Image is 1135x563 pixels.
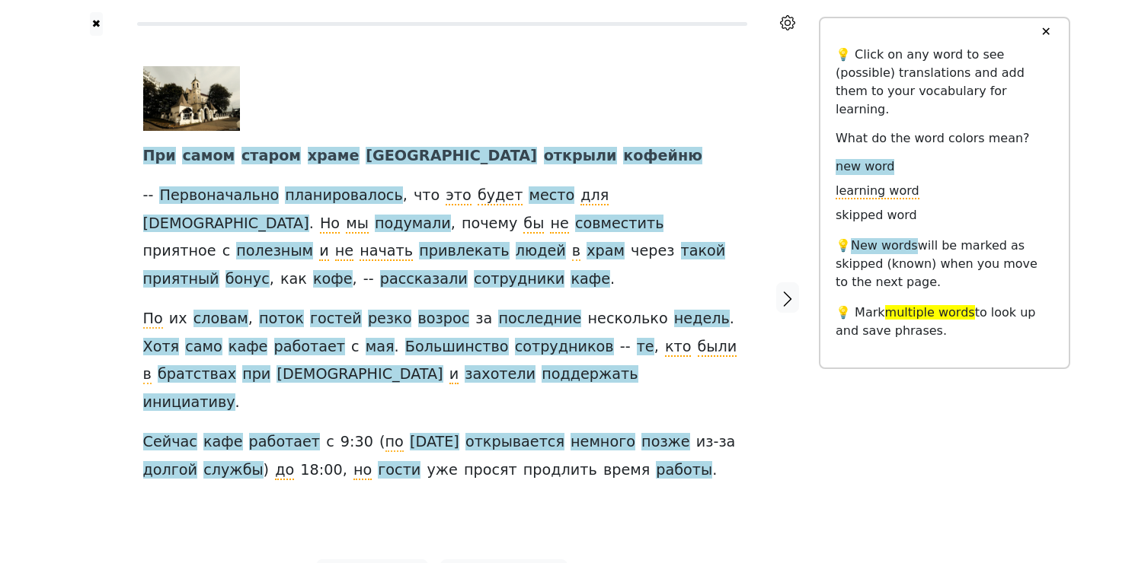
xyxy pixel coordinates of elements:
span: рассказали [380,270,468,289]
span: Первоначально [159,186,279,205]
span: , [353,270,357,289]
span: не [550,215,568,234]
span: за [475,310,492,329]
span: , [270,270,274,289]
span: в [143,365,152,384]
span: будет [478,186,523,205]
a: ✖ [90,12,103,36]
span: с [326,433,334,452]
span: гостей [310,310,362,329]
span: [DEMOGRAPHIC_DATA] [277,365,443,384]
span: . [610,270,615,289]
span: new word [836,159,894,175]
span: -- [620,338,631,357]
span: до [275,461,294,480]
span: совместить [575,215,664,234]
span: открывается [465,433,564,452]
span: подумали [375,215,451,234]
span: начать [360,242,413,261]
span: службы [203,461,263,480]
span: несколько [588,310,668,327]
span: гости [378,461,420,480]
span: ) [264,461,270,480]
span: При [143,147,176,166]
span: 18 [300,461,318,480]
p: 💡 Click on any word to see (possible) translations and add them to your vocabulary for learning. [836,46,1053,119]
span: skipped word [836,208,917,224]
span: не [335,242,353,261]
span: работы [656,461,712,480]
span: -- [143,186,154,205]
span: мы [346,215,369,234]
span: недель [674,310,730,329]
span: открыли [544,147,617,166]
span: привлекать [419,242,509,261]
span: такой [681,242,726,261]
span: , [248,310,253,329]
span: их [169,310,187,327]
span: братствах [158,365,236,384]
span: : [350,433,354,452]
span: multiple words [885,305,975,320]
span: Хотя [143,338,180,357]
span: . [309,215,314,234]
p: 💡 Mark to look up and save phrases. [836,304,1053,340]
span: словам [193,310,248,329]
span: : [319,461,324,480]
button: ✕ [1031,18,1060,46]
span: . [235,393,240,412]
span: и [319,242,328,261]
p: 💡 will be marked as skipped (known) when you move to the next page. [836,237,1053,291]
span: позже [641,433,690,452]
span: бы [523,215,544,234]
span: как [280,270,307,289]
span: , [451,215,456,234]
span: [DEMOGRAPHIC_DATA] [143,215,309,234]
span: это [446,186,471,205]
span: кафе [571,270,610,289]
span: бонус [225,270,270,289]
span: почему [462,215,517,232]
span: , [403,186,408,205]
span: при [242,365,270,384]
span: из-за [696,433,736,452]
span: , [343,461,347,480]
span: с [222,242,231,261]
span: с [351,338,360,357]
span: работает [274,338,345,357]
span: приятный [143,270,219,289]
img: 49bedfbc1ffd22cc9aa9f775f5218bc4-ceydl.jpg.webp [143,66,241,131]
span: кафе [229,338,268,357]
span: храм [587,242,625,261]
span: само [185,338,222,357]
span: 00 [324,461,342,480]
span: резко [368,310,412,329]
span: 30 [355,433,373,452]
span: те [637,338,654,357]
span: людей [516,242,566,261]
span: Большинство [405,338,509,357]
span: были [698,338,737,357]
span: последние [498,310,581,329]
span: храме [308,147,360,166]
span: возрос [418,310,470,329]
span: немного [571,433,635,452]
span: приятное [143,242,216,261]
span: работает [249,433,320,452]
span: learning word [836,183,919,199]
span: старом [241,147,301,166]
span: через [631,242,674,261]
span: Но [320,215,340,234]
span: место [529,186,574,205]
span: захотели [465,365,536,384]
span: и [449,365,459,384]
span: , [654,338,659,357]
span: New words [851,238,918,254]
span: самом [182,147,235,166]
span: 9 [340,433,350,452]
span: сотрудники [474,270,564,289]
span: время [603,461,650,480]
span: -- [363,270,374,289]
span: для [580,186,609,205]
span: планировалось [285,186,402,205]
